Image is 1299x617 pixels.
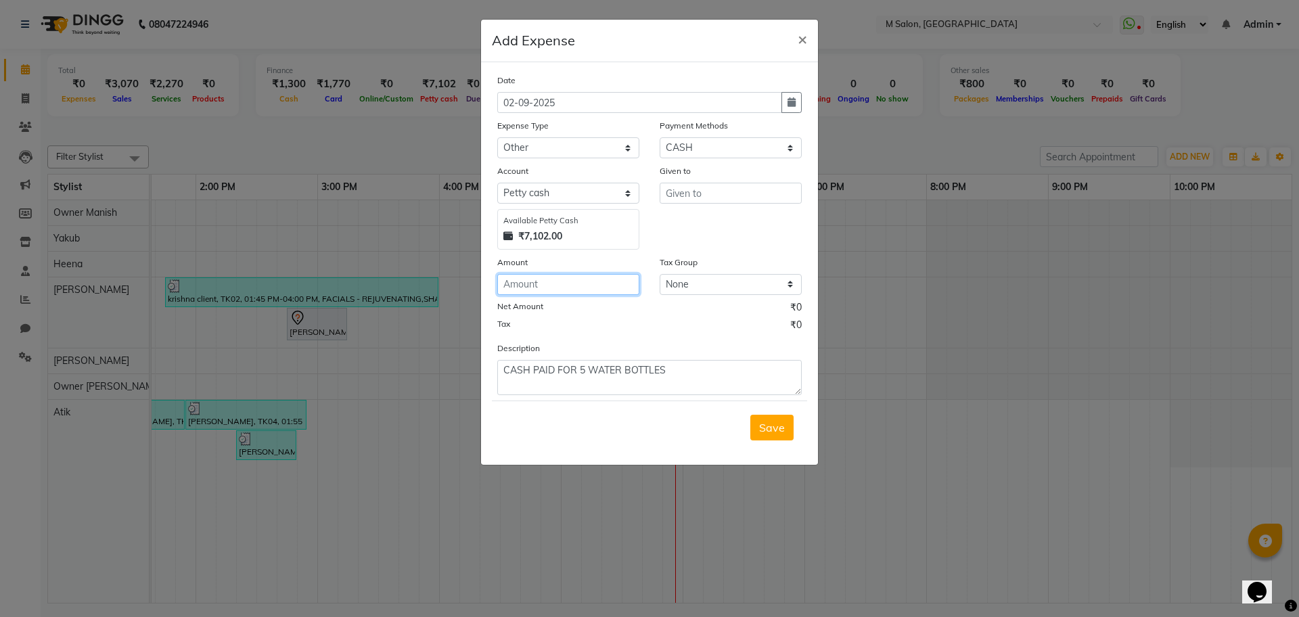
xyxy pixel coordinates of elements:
[787,20,818,58] button: Close
[1242,563,1285,603] iframe: chat widget
[497,120,549,132] label: Expense Type
[518,229,562,244] strong: ₹7,102.00
[503,215,633,227] div: Available Petty Cash
[497,318,510,330] label: Tax
[759,421,785,434] span: Save
[750,415,794,440] button: Save
[798,28,807,49] span: ×
[497,165,528,177] label: Account
[497,300,543,313] label: Net Amount
[497,256,528,269] label: Amount
[660,256,698,269] label: Tax Group
[660,165,691,177] label: Given to
[790,300,802,318] span: ₹0
[790,318,802,336] span: ₹0
[497,74,516,87] label: Date
[497,274,639,295] input: Amount
[492,30,575,51] h5: Add Expense
[660,120,728,132] label: Payment Methods
[497,342,540,355] label: Description
[660,183,802,204] input: Given to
